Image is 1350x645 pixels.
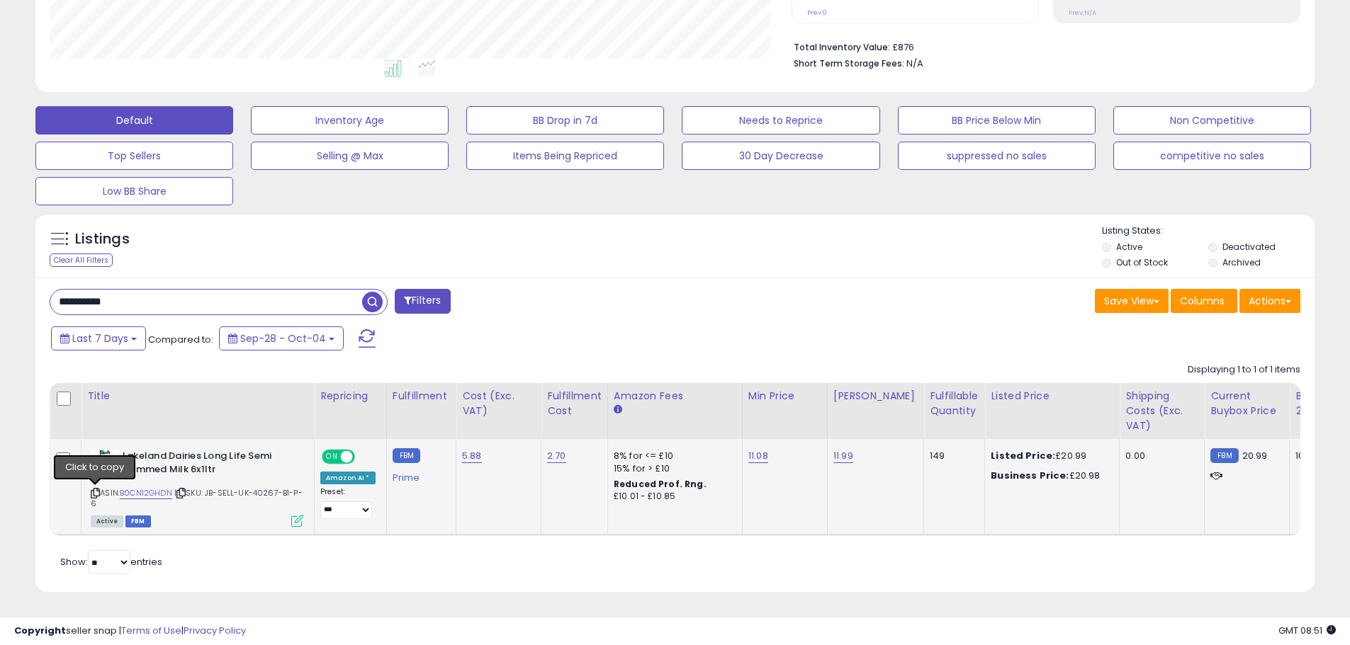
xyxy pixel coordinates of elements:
div: Fulfillable Quantity [930,389,979,418]
small: Amazon Fees. [614,404,622,416]
strong: Copyright [14,624,66,637]
button: Actions [1239,289,1300,313]
div: Repricing [320,389,381,404]
b: Business Price: [991,469,1069,482]
button: Low BB Share [35,177,233,205]
div: seller snap | | [14,624,246,638]
div: Shipping Costs (Exc. VAT) [1125,389,1198,433]
a: 11.99 [833,449,853,463]
a: 11.08 [748,449,768,463]
button: Non Competitive [1113,106,1311,135]
span: OFF [353,451,376,463]
span: N/A [906,57,923,70]
button: Items Being Repriced [466,142,664,170]
button: Default [35,106,233,135]
div: ASIN: [91,450,303,525]
b: Listed Price: [991,449,1055,462]
button: Selling @ Max [251,142,449,170]
button: Filters [395,289,450,314]
button: 30 Day Decrease [682,142,879,170]
button: BB Drop in 7d [466,106,664,135]
h5: Listings [75,229,130,249]
button: Save View [1095,289,1169,313]
label: Deactivated [1222,241,1276,253]
label: Active [1116,241,1142,253]
span: | SKU: JB-SELL-UK-40267-B1-P-6 [91,487,303,508]
b: Short Term Storage Fees: [794,57,904,69]
span: All listings currently available for purchase on Amazon [91,515,123,527]
button: Last 7 Days [51,326,146,350]
a: Terms of Use [121,624,181,637]
div: 100% [1295,450,1342,462]
div: £10.01 - £10.85 [614,491,731,503]
div: Fulfillment Cost [547,389,602,418]
small: Prev: 0 [807,8,827,17]
button: suppressed no sales [898,142,1096,170]
div: BB Share 24h. [1295,389,1347,418]
small: FBM [1210,448,1238,463]
div: Min Price [748,389,821,404]
div: [PERSON_NAME] [833,389,918,404]
span: Last 7 Days [72,331,128,346]
div: Cost (Exc. VAT) [462,389,535,418]
a: Privacy Policy [184,624,246,637]
a: 2.70 [547,449,566,463]
small: Prev: N/A [1069,8,1096,17]
a: 5.88 [462,449,482,463]
button: competitive no sales [1113,142,1311,170]
span: Compared to: [148,333,213,346]
label: Archived [1222,256,1261,268]
div: Preset: [320,487,376,519]
b: Reduced Prof. Rng. [614,478,707,490]
div: Amazon AI * [320,472,376,484]
button: BB Price Below Min [898,106,1096,135]
div: 0.00 [1125,450,1193,462]
label: Out of Stock [1116,256,1168,268]
span: ON [323,451,341,463]
div: Amazon Fees [614,389,736,404]
span: Show: entries [60,555,162,569]
div: Displaying 1 to 1 of 1 items [1188,363,1300,377]
div: Prime [393,467,445,484]
div: 149 [930,450,974,462]
div: £20.98 [991,469,1108,482]
button: Top Sellers [35,142,233,170]
li: £876 [794,38,1290,55]
button: Needs to Reprice [682,106,879,135]
div: Listed Price [991,389,1113,404]
span: FBM [125,515,151,527]
span: Columns [1180,294,1225,308]
span: Sep-28 - Oct-04 [240,331,326,346]
div: Title [87,389,308,404]
b: Lakeland Dairies Long Life Semi Skimmed Milk 6x1ltr [123,450,295,479]
button: Inventory Age [251,106,449,135]
div: Current Buybox Price [1210,389,1283,418]
p: Listing States: [1102,224,1315,238]
span: 20.99 [1242,449,1268,462]
span: 2025-10-13 08:51 GMT [1278,624,1336,637]
div: 8% for <= £10 [614,450,731,462]
div: 15% for > £10 [614,462,731,475]
button: Sep-28 - Oct-04 [219,326,344,350]
a: B0CN12GHDN [120,487,172,499]
div: £20.99 [991,450,1108,462]
b: Total Inventory Value: [794,41,890,53]
img: 41WaJVQBmhL._SL40_.jpg [91,450,119,476]
small: FBM [393,448,420,463]
div: Clear All Filters [50,253,113,267]
button: Columns [1171,289,1237,313]
div: Fulfillment [393,389,450,404]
